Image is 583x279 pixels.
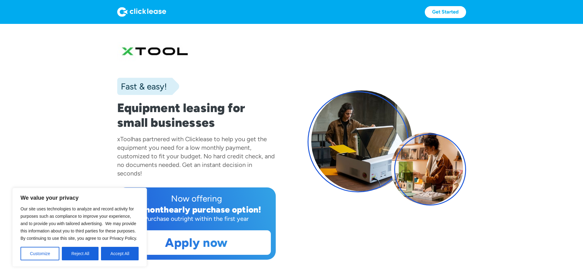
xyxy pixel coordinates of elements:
h1: Equipment leasing for small businesses [117,100,276,130]
button: Customize [21,247,59,260]
a: Get Started [425,6,466,18]
div: Purchase outright within the first year [122,214,271,223]
div: has partnered with Clicklease to help you get the equipment you need for a low monthly payment, c... [117,135,275,177]
div: 12 month [131,204,169,215]
div: Fast & easy! [117,80,167,92]
div: Now offering [122,192,271,205]
button: Accept All [101,247,139,260]
p: We value your privacy [21,194,139,202]
div: We value your privacy [12,188,147,267]
a: Apply now [122,231,271,254]
img: Logo [117,7,166,17]
span: Our site uses technologies to analyze and record activity for purposes such as compliance to impr... [21,206,137,241]
div: xTool [117,135,132,143]
div: early purchase option! [169,204,261,215]
button: Reject All [62,247,99,260]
